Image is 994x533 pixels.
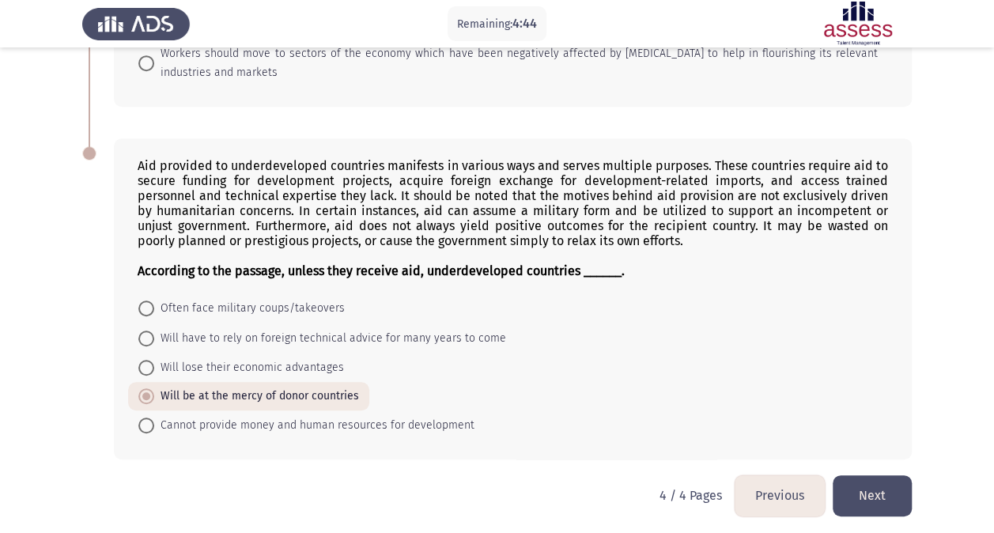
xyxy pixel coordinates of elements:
span: Will be at the mercy of donor countries [154,387,359,406]
div: Aid provided to underdeveloped countries manifests in various ways and serves multiple purposes. ... [138,158,888,278]
span: Cannot provide money and human resources for development [154,416,474,435]
span: Often face military coups/takeovers [154,299,345,318]
span: Workers should move to sectors of the economy which have been negatively affected by [MEDICAL_DAT... [154,44,878,82]
b: According to the passage, unless they receive aid, underdeveloped countries ______. [138,263,625,278]
p: Remaining: [457,14,537,34]
img: Assessment logo of ASSESS English Language Assessment (3 Module) (Ad - IB) [804,2,912,46]
button: load previous page [735,475,825,516]
span: Will have to rely on foreign technical advice for many years to come [154,329,506,348]
img: Assess Talent Management logo [82,2,190,46]
button: load next page [833,475,912,516]
span: Will lose their economic advantages [154,358,344,377]
span: 4:44 [512,16,537,31]
p: 4 / 4 Pages [660,488,722,503]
